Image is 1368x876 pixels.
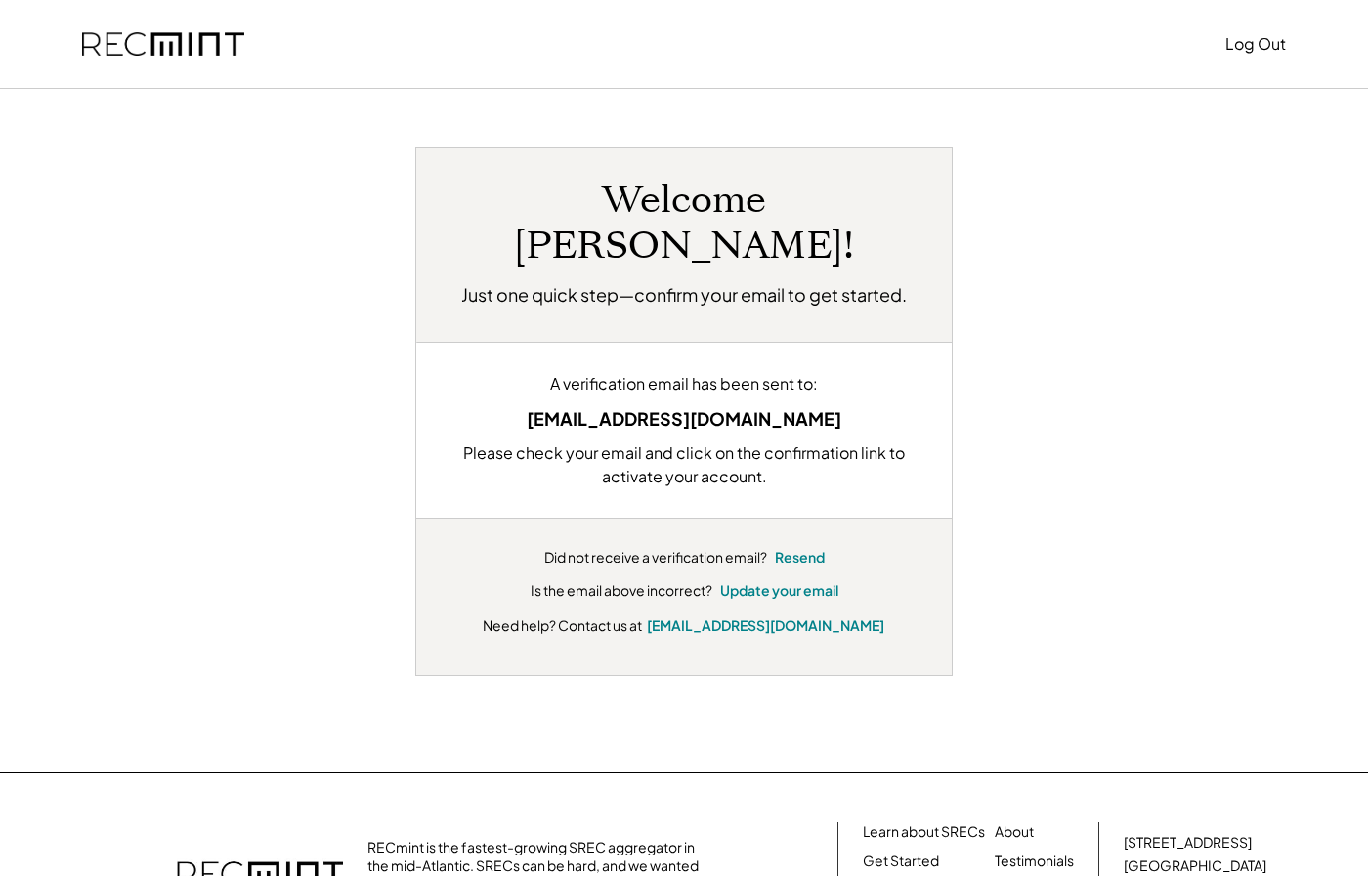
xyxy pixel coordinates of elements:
button: Resend [775,548,825,567]
h2: Just one quick step—confirm your email to get started. [461,281,907,308]
a: About [995,822,1034,842]
h1: Welcome [PERSON_NAME]! [446,178,922,270]
a: [EMAIL_ADDRESS][DOMAIN_NAME] [647,616,884,634]
div: Did not receive a verification email? [544,548,767,567]
a: Learn about SRECs [863,822,985,842]
div: [EMAIL_ADDRESS][DOMAIN_NAME] [446,405,922,432]
button: Update your email [720,581,838,601]
a: Get Started [863,852,939,871]
a: Testimonials [995,852,1074,871]
div: A verification email has been sent to: [446,372,922,396]
div: [GEOGRAPHIC_DATA] [1124,856,1266,876]
div: Need help? Contact us at [483,615,642,636]
div: Please check your email and click on the confirmation link to activate your account. [446,441,922,488]
button: Log Out [1225,24,1286,63]
img: recmint-logotype%403x.png [82,32,244,57]
div: Is the email above incorrect? [531,581,712,601]
div: [STREET_ADDRESS] [1124,833,1252,853]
